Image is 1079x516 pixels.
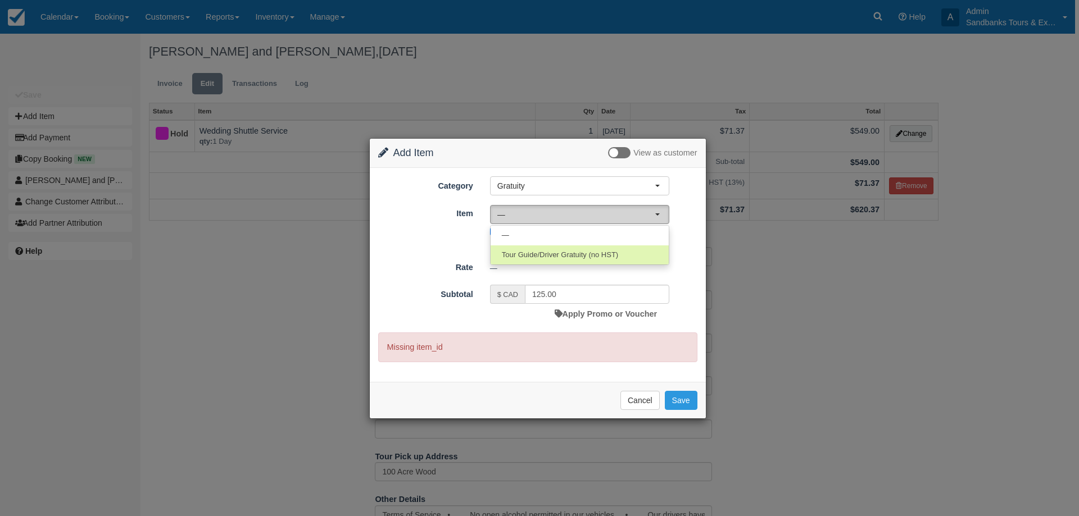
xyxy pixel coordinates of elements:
[370,204,482,220] label: Item
[502,230,509,241] span: —
[497,209,655,220] span: —
[665,391,697,410] button: Save
[490,205,669,224] button: —
[502,250,618,261] span: Tour Guide/Driver Gratuity (no HST)
[370,285,482,300] label: Subtotal
[620,391,660,410] button: Cancel
[393,147,434,158] span: Add Item
[482,259,706,277] div: —
[497,291,518,299] small: $ CAD
[370,176,482,192] label: Category
[490,176,669,195] button: Gratuity
[633,149,697,158] span: View as customer
[370,258,482,273] label: Rate
[555,309,657,318] a: Apply Promo or Voucher
[378,332,697,362] p: Missing item_id
[497,180,655,191] span: Gratuity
